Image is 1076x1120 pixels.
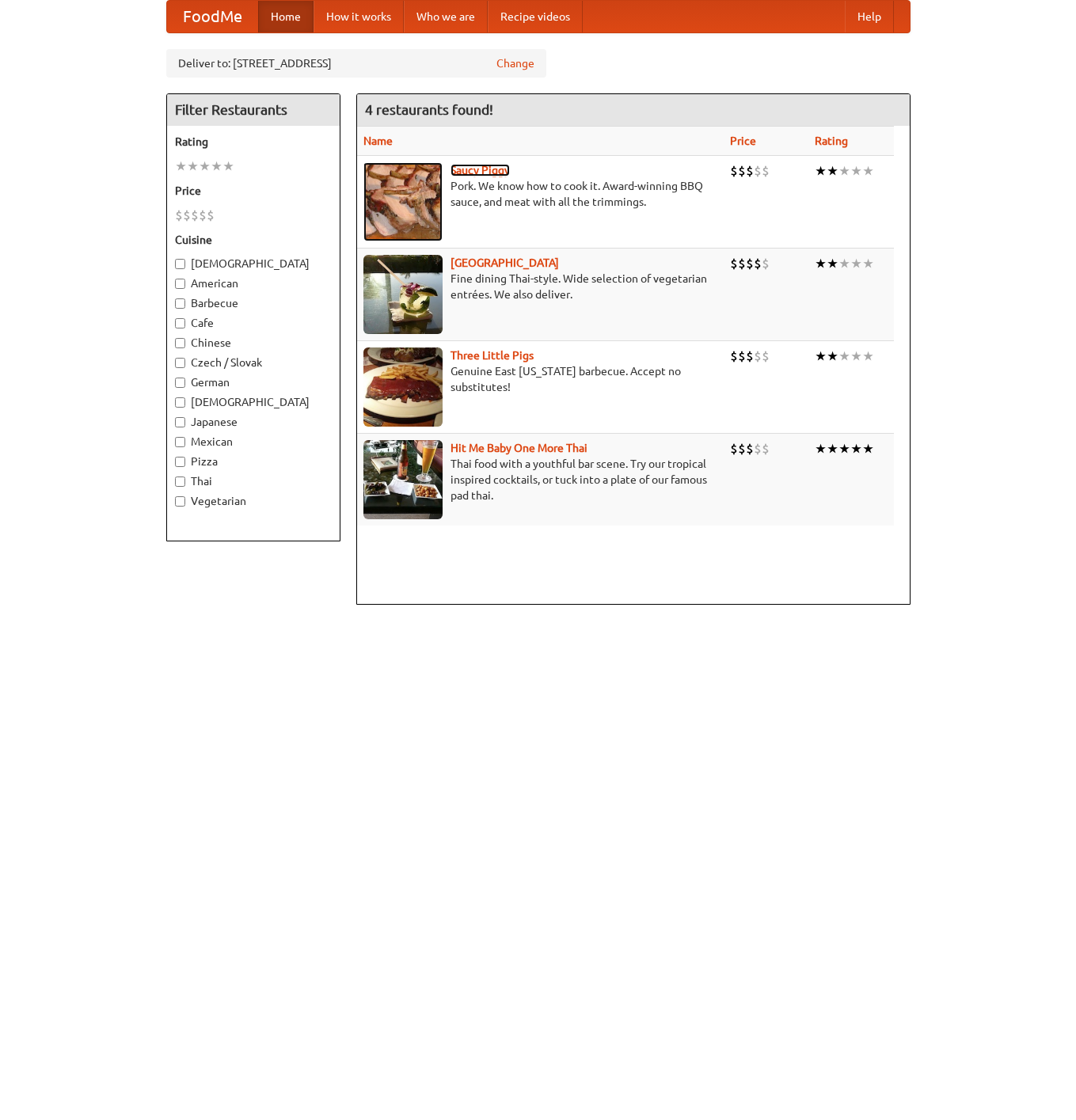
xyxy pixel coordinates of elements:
[363,363,718,395] p: Genuine East [US_STATE] barbecue. Accept no substitutes!
[175,355,332,370] label: Czech / Slovak
[815,135,848,147] a: Rating
[838,255,850,272] li: ★
[175,493,332,509] label: Vegetarian
[175,374,332,390] label: German
[815,440,827,457] li: ★
[762,255,770,272] li: $
[815,347,827,365] li: ★
[363,178,718,210] p: Pork. We know how to cook it. Award-winning BBQ sauce, and meat with all the trimmings.
[175,454,332,469] label: Pizza
[211,158,222,175] li: ★
[175,298,185,309] input: Barbecue
[175,434,332,450] label: Mexican
[738,347,746,365] li: $
[754,162,762,180] li: $
[167,1,258,32] a: FoodMe
[746,347,754,365] li: $
[730,255,738,272] li: $
[175,476,185,487] input: Thai
[199,207,207,224] li: $
[762,162,770,180] li: $
[363,162,443,241] img: saucy.jpg
[738,162,746,180] li: $
[191,207,199,224] li: $
[175,256,332,271] label: [DEMOGRAPHIC_DATA]
[850,255,862,272] li: ★
[862,347,874,365] li: ★
[175,275,332,291] label: American
[850,440,862,457] li: ★
[488,1,583,32] a: Recipe videos
[207,207,215,224] li: $
[175,183,332,199] h5: Price
[730,440,738,457] li: $
[175,397,185,408] input: [DEMOGRAPHIC_DATA]
[166,49,546,78] div: Deliver to: [STREET_ADDRESS]
[754,440,762,457] li: $
[175,318,185,328] input: Cafe
[365,102,493,117] ng-pluralize: 4 restaurants found!
[175,158,187,175] li: ★
[175,473,332,489] label: Thai
[862,255,874,272] li: ★
[862,162,874,180] li: ★
[762,347,770,365] li: $
[827,255,838,272] li: ★
[175,232,332,248] h5: Cuisine
[862,440,874,457] li: ★
[363,440,443,519] img: babythai.jpg
[187,158,199,175] li: ★
[199,158,211,175] li: ★
[175,259,185,269] input: [DEMOGRAPHIC_DATA]
[363,135,393,147] a: Name
[167,94,340,126] h4: Filter Restaurants
[815,162,827,180] li: ★
[451,349,534,362] b: Three Little Pigs
[838,347,850,365] li: ★
[451,442,587,454] a: Hit Me Baby One More Thai
[175,394,332,410] label: [DEMOGRAPHIC_DATA]
[730,162,738,180] li: $
[762,440,770,457] li: $
[222,158,234,175] li: ★
[175,338,185,348] input: Chinese
[175,279,185,289] input: American
[754,255,762,272] li: $
[363,255,443,334] img: satay.jpg
[183,207,191,224] li: $
[730,135,756,147] a: Price
[827,162,838,180] li: ★
[175,358,185,368] input: Czech / Slovak
[754,347,762,365] li: $
[363,271,718,302] p: Fine dining Thai-style. Wide selection of vegetarian entrées. We also deliver.
[850,162,862,180] li: ★
[730,347,738,365] li: $
[738,440,746,457] li: $
[738,255,746,272] li: $
[175,457,185,467] input: Pizza
[363,456,718,503] p: Thai food with a youthful bar scene. Try our tropical inspired cocktails, or tuck into a plate of...
[496,55,534,71] a: Change
[451,256,559,269] a: [GEOGRAPHIC_DATA]
[838,162,850,180] li: ★
[175,295,332,311] label: Barbecue
[827,347,838,365] li: ★
[746,255,754,272] li: $
[258,1,314,32] a: Home
[175,207,183,224] li: $
[451,164,510,177] a: Saucy Piggy
[404,1,488,32] a: Who we are
[175,496,185,507] input: Vegetarian
[175,378,185,388] input: German
[827,440,838,457] li: ★
[746,440,754,457] li: $
[175,335,332,351] label: Chinese
[363,347,443,427] img: littlepigs.jpg
[314,1,404,32] a: How it works
[845,1,894,32] a: Help
[850,347,862,365] li: ★
[175,315,332,331] label: Cafe
[175,134,332,150] h5: Rating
